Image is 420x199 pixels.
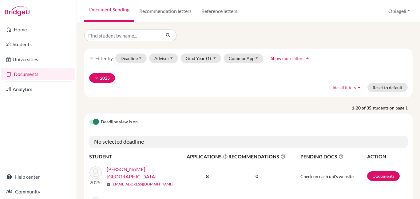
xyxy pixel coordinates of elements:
[386,5,413,17] button: Obiageli
[94,76,99,80] i: clear
[356,84,362,90] i: arrow_drop_up
[300,174,354,179] span: Check on each uni's website
[367,171,400,181] a: Documents
[5,6,30,16] img: Bridge-U
[107,165,191,180] a: [PERSON_NAME][GEOGRAPHIC_DATA]
[372,105,413,111] span: students on page 1
[266,54,316,63] button: Show more filtersarrow_drop_up
[1,185,75,198] a: Community
[187,153,228,160] span: APPLICATIONS
[84,30,160,41] input: Find student by name...
[149,54,178,63] button: Advisor
[101,118,138,126] span: Deadline view is on
[89,136,408,148] h5: No selected deadline
[352,105,372,111] strong: 1-20 of 35
[300,153,367,160] span: PENDING DOCS
[89,73,115,83] button: clear2025
[1,53,75,66] a: Universities
[89,179,102,186] p: 2025
[228,153,285,160] span: RECOMMENDATIONS
[1,68,75,80] a: Documents
[228,173,285,180] p: 0
[95,55,113,61] span: Filter by
[115,54,147,63] button: Deadline
[304,55,311,61] i: arrow_drop_up
[112,181,173,187] a: [EMAIL_ADDRESS][DOMAIN_NAME]
[180,54,221,63] button: Grad Year(1)
[206,56,211,61] span: (1)
[271,56,304,61] span: Show more filters
[1,83,75,95] a: Analytics
[1,38,75,50] a: Students
[367,83,408,92] button: Reset to default
[89,153,186,161] th: STUDENT
[1,23,75,36] a: Home
[206,173,209,179] b: 8
[107,183,110,186] span: mail
[89,166,102,179] img: Abacha, Hauwa
[1,171,75,183] a: Help center
[324,83,367,92] button: Hide all filtersarrow_drop_up
[367,153,408,161] th: ACTION
[224,54,263,63] button: CommonApp
[89,56,94,61] i: filter_list
[329,85,356,90] span: Hide all filters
